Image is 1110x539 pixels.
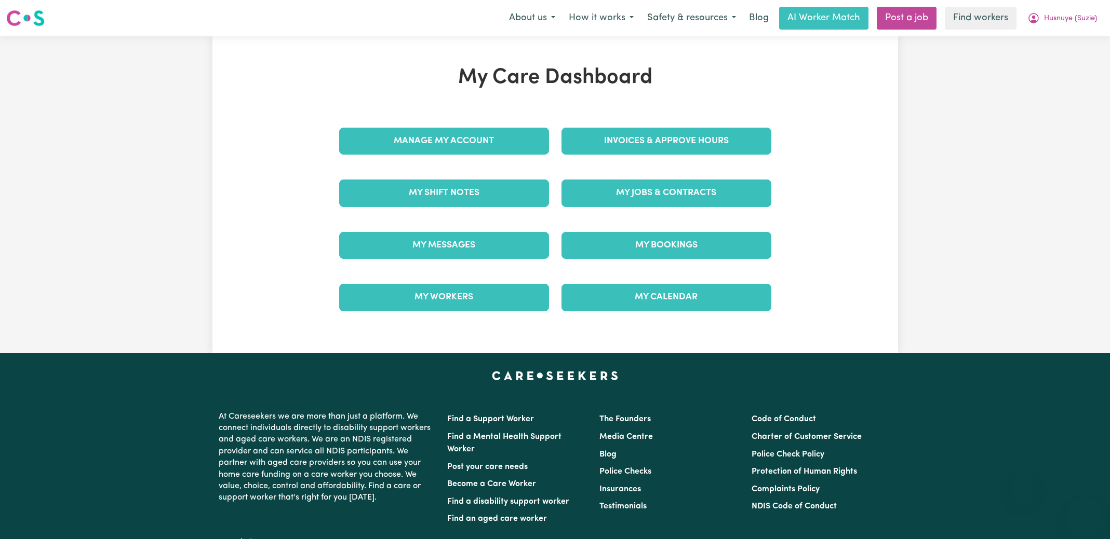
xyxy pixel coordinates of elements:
a: Find an aged care worker [447,515,547,523]
a: Police Checks [599,467,651,476]
a: My Calendar [561,284,771,311]
a: Find workers [945,7,1017,30]
a: Find a Support Worker [447,415,534,423]
span: Husnuye (Suzie) [1044,13,1097,24]
a: Complaints Policy [752,485,820,493]
a: Blog [743,7,775,30]
a: Blog [599,450,617,459]
a: Testimonials [599,502,647,510]
a: Media Centre [599,433,653,441]
a: My Bookings [561,232,771,259]
a: My Jobs & Contracts [561,179,771,206]
a: Find a Mental Health Support Worker [447,433,561,453]
a: Charter of Customer Service [752,433,862,441]
button: My Account [1021,7,1104,29]
a: Careseekers logo [6,6,45,30]
a: Manage My Account [339,128,549,155]
a: Code of Conduct [752,415,816,423]
a: My Workers [339,284,549,311]
a: Protection of Human Rights [752,467,857,476]
a: Find a disability support worker [447,497,569,506]
a: Police Check Policy [752,450,824,459]
a: Post a job [877,7,937,30]
a: Become a Care Worker [447,480,536,488]
img: Careseekers logo [6,9,45,27]
a: My Shift Notes [339,179,549,206]
h1: My Care Dashboard [333,65,778,90]
button: How it works [562,7,640,29]
a: My Messages [339,232,549,259]
iframe: Close message [1013,473,1034,493]
a: Post your care needs [447,463,528,471]
iframe: Button to launch messaging window [1068,497,1102,531]
a: Insurances [599,485,641,493]
button: Safety & resources [640,7,743,29]
a: The Founders [599,415,651,423]
p: At Careseekers we are more than just a platform. We connect individuals directly to disability su... [219,407,435,508]
a: NDIS Code of Conduct [752,502,837,510]
a: AI Worker Match [779,7,868,30]
a: Careseekers home page [492,371,618,380]
button: About us [502,7,562,29]
a: Invoices & Approve Hours [561,128,771,155]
